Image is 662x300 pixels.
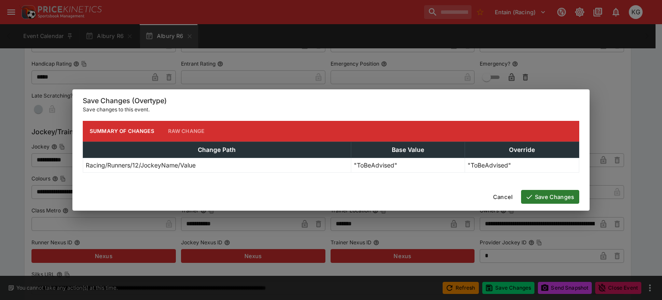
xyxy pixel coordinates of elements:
button: Cancel [488,190,518,204]
th: Override [465,142,579,158]
button: Save Changes [521,190,579,204]
h6: Save Changes (Overtype) [83,96,579,105]
th: Base Value [351,142,465,158]
p: Racing/Runners/12/JockeyName/Value [86,161,196,170]
th: Change Path [83,142,351,158]
td: "ToBeAdvised" [465,158,579,172]
button: Summary of Changes [83,121,161,142]
button: Raw Change [161,121,212,142]
p: Save changes to this event. [83,105,579,114]
td: "ToBeAdvised" [351,158,465,172]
